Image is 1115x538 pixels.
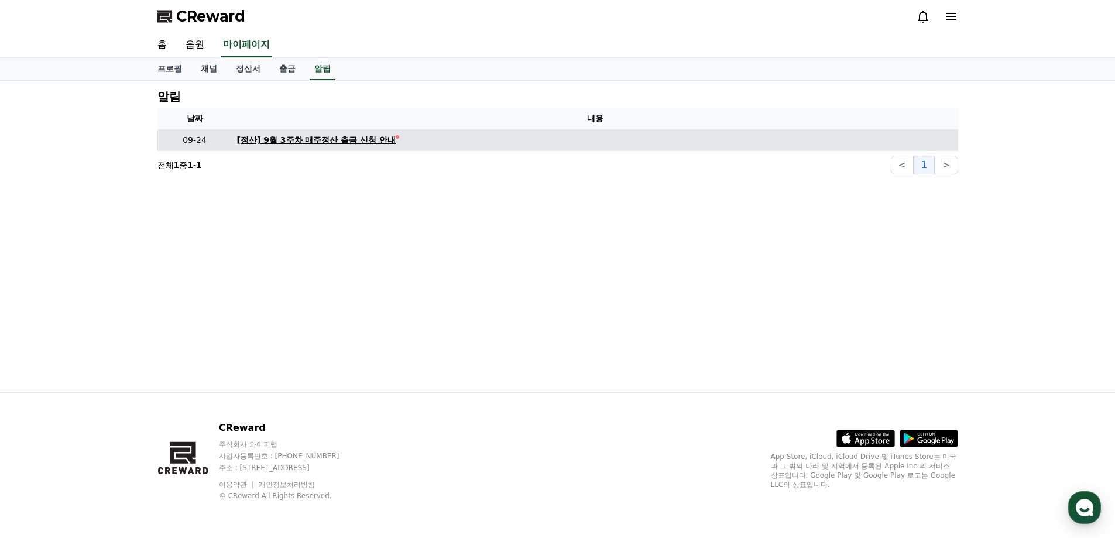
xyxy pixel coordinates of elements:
[219,481,256,489] a: 이용약관
[181,389,195,398] span: 설정
[891,156,914,174] button: <
[148,33,176,57] a: 홈
[259,481,315,489] a: 개인정보처리방침
[219,491,362,501] p: © CReward All Rights Reserved.
[176,7,245,26] span: CReward
[148,58,191,80] a: 프로필
[221,33,272,57] a: 마이페이지
[219,421,362,435] p: CReward
[219,440,362,449] p: 주식회사 와이피랩
[219,463,362,472] p: 주소 : [STREET_ADDRESS]
[157,108,232,129] th: 날짜
[4,371,77,400] a: 홈
[914,156,935,174] button: 1
[37,389,44,398] span: 홈
[232,108,958,129] th: 내용
[157,159,202,171] p: 전체 중 -
[151,371,225,400] a: 설정
[162,134,228,146] p: 09-24
[227,58,270,80] a: 정산서
[107,389,121,399] span: 대화
[157,90,181,103] h4: 알림
[237,134,953,146] a: [정산] 9월 3주차 매주정산 출금 신청 안내
[77,371,151,400] a: 대화
[310,58,335,80] a: 알림
[935,156,958,174] button: >
[157,7,245,26] a: CReward
[174,160,180,170] strong: 1
[270,58,305,80] a: 출금
[176,33,214,57] a: 음원
[219,451,362,461] p: 사업자등록번호 : [PHONE_NUMBER]
[191,58,227,80] a: 채널
[196,160,202,170] strong: 1
[187,160,193,170] strong: 1
[237,134,396,146] div: [정산] 9월 3주차 매주정산 출금 신청 안내
[771,452,958,489] p: App Store, iCloud, iCloud Drive 및 iTunes Store는 미국과 그 밖의 나라 및 지역에서 등록된 Apple Inc.의 서비스 상표입니다. Goo...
